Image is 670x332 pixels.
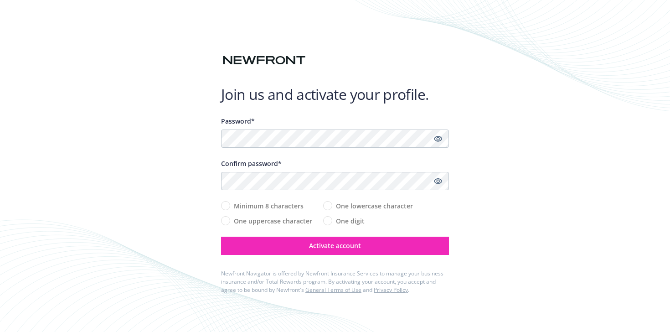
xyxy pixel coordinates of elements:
input: Enter a unique password... [221,130,449,148]
img: Newfront logo [221,52,307,68]
a: General Terms of Use [305,286,361,294]
span: Confirm password* [221,159,282,168]
span: Password* [221,117,255,125]
a: Show password [433,133,443,144]
span: Activate account [309,241,361,250]
a: Show password [433,176,443,187]
h1: Join us and activate your profile. [221,85,449,104]
div: Newfront Navigator is offered by Newfront Insurance Services to manage your business insurance an... [221,270,449,294]
span: Minimum 8 characters [234,201,304,211]
span: One lowercase character [336,201,413,211]
a: Privacy Policy [374,286,408,294]
span: One digit [336,216,365,226]
input: Confirm your unique password... [221,172,449,190]
span: One uppercase character [234,216,312,226]
button: Activate account [221,237,449,255]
